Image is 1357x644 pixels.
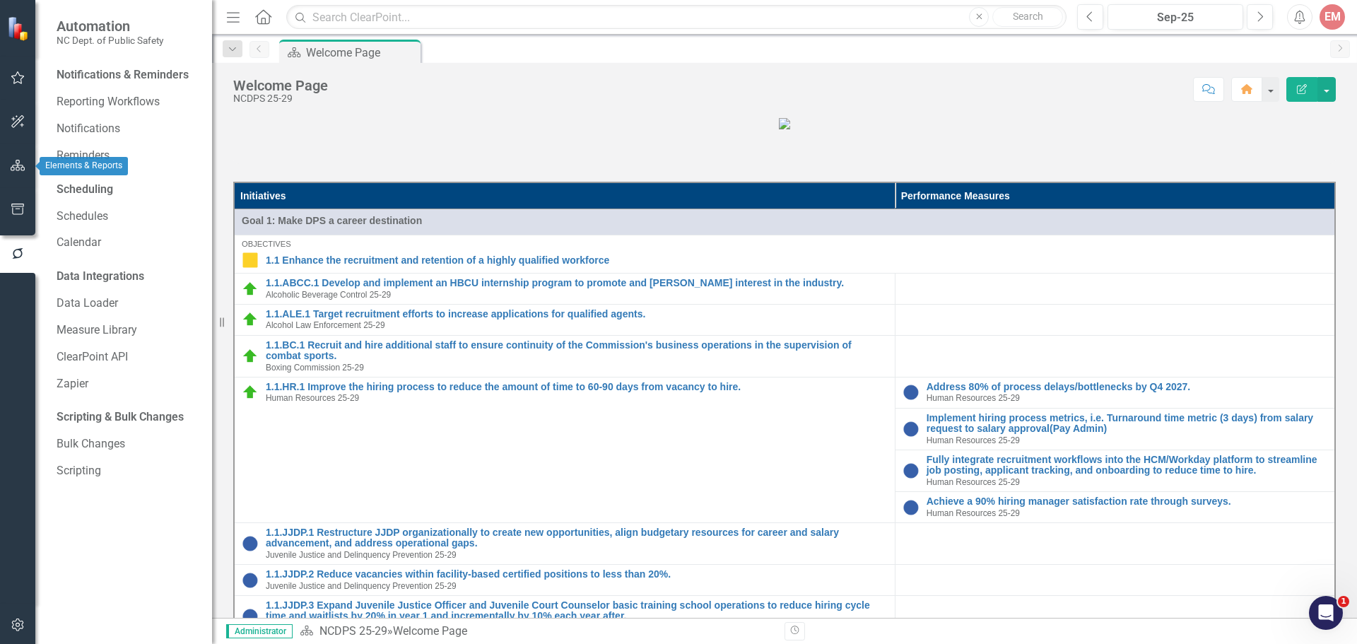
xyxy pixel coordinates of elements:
td: Double-Click to Edit Right Click for Context Menu [234,274,895,305]
button: EM [1320,4,1345,30]
img: mceclip0.png [779,118,790,129]
span: Search [1013,11,1043,22]
div: Sep-25 [1112,9,1238,26]
span: Alcohol Law Enforcement 25-29 [266,320,385,330]
td: Double-Click to Edit Right Click for Context Menu [234,565,895,596]
img: No Information [903,421,920,438]
a: 1.1.HR.1 Improve the hiring process to reduce the amount of time to 60-90 days from vacancy to hire. [266,382,888,392]
div: Elements & Reports [40,157,128,175]
span: Human Resources 25-29 [927,435,1020,445]
a: Address 80% of process delays/bottlenecks by Q4 2027. [927,382,1327,392]
img: No Information [903,462,920,479]
a: Bulk Changes [57,436,198,452]
span: Automation [57,18,163,35]
a: 1.1.ALE.1 Target recruitment efforts to increase applications for qualified agents. [266,309,888,320]
img: On Target [242,384,259,401]
img: No Information [242,572,259,589]
a: Schedules [57,209,198,225]
a: 1.1.JJDP.1 Restructure JJDP organizationally to create new opportunities, align budgetary resourc... [266,527,888,549]
a: 1.1.JJDP.2 Reduce vacancies within facility-based certified positions to less than 20%. [266,569,888,580]
span: Human Resources 25-29 [927,477,1020,487]
td: Double-Click to Edit Right Click for Context Menu [234,377,895,523]
span: Goal 1: Make DPS a career destination [242,213,1327,228]
button: Search [992,7,1063,27]
div: NCDPS 25-29 [233,93,328,104]
img: On Target [242,311,259,328]
span: Human Resources 25-29 [927,393,1020,403]
button: Sep-25 [1108,4,1243,30]
a: Calendar [57,235,198,251]
a: 1.1.JJDP.3 Expand Juvenile Justice Officer and Juvenile Court Counselor basic training school ope... [266,600,888,622]
input: Search ClearPoint... [286,5,1067,30]
img: Caution [242,252,259,269]
a: NCDPS 25-29 [319,624,387,638]
a: Implement hiring process metrics, i.e. Turnaround time metric (3 days) from salary request to sal... [927,413,1327,435]
div: Scripting & Bulk Changes [57,409,184,426]
div: Scheduling [57,182,113,198]
a: 1.1.ABCC.1 Develop and implement an HBCU internship program to promote and [PERSON_NAME] interest... [266,278,888,288]
a: Zapier [57,376,198,392]
img: On Target [242,281,259,298]
a: Scripting [57,463,198,479]
img: No Information [903,384,920,401]
span: 1 [1338,596,1349,607]
img: No Information [242,535,259,552]
a: Fully integrate recruitment workflows into the HCM/Workday platform to streamline job posting, ap... [927,455,1327,476]
span: Juvenile Justice and Delinquency Prevention 25-29 [266,581,457,591]
td: Double-Click to Edit Right Click for Context Menu [895,492,1335,523]
a: Notifications [57,121,198,137]
div: Notifications & Reminders [57,67,189,83]
span: Boxing Commission 25-29 [266,363,364,373]
a: Data Loader [57,295,198,312]
div: » [300,623,774,640]
div: Data Integrations [57,269,144,285]
td: Double-Click to Edit [234,209,1335,235]
td: Double-Click to Edit Right Click for Context Menu [234,522,895,564]
a: Reminders [57,148,198,164]
a: Reporting Workflows [57,94,198,110]
div: Welcome Page [393,624,467,638]
a: Achieve a 90% hiring manager satisfaction rate through surveys. [927,496,1327,507]
span: Alcoholic Beverage Control 25-29 [266,290,391,300]
span: Administrator [226,624,293,638]
span: Human Resources 25-29 [927,508,1020,518]
td: Double-Click to Edit Right Click for Context Menu [234,595,895,637]
a: 1.1.BC.1 Recruit and hire additional staff to ensure continuity of the Commission's business oper... [266,340,888,362]
td: Double-Click to Edit Right Click for Context Menu [895,377,1335,409]
div: Welcome Page [233,78,328,93]
span: Human Resources 25-29 [266,393,359,403]
img: ClearPoint Strategy [7,16,32,41]
td: Double-Click to Edit Right Click for Context Menu [234,305,895,336]
a: Measure Library [57,322,198,339]
img: On Target [242,348,259,365]
div: Objectives [242,240,1327,248]
td: Double-Click to Edit Right Click for Context Menu [234,235,1335,274]
td: Double-Click to Edit Right Click for Context Menu [895,408,1335,450]
iframe: Intercom live chat [1309,596,1343,630]
a: 1.1 Enhance the recruitment and retention of a highly qualified workforce [266,255,1327,266]
div: Welcome Page [306,44,417,62]
td: Double-Click to Edit Right Click for Context Menu [234,335,895,377]
a: ClearPoint API [57,349,198,365]
small: NC Dept. of Public Safety [57,35,163,46]
td: Double-Click to Edit Right Click for Context Menu [895,450,1335,492]
img: No Information [242,608,259,625]
img: No Information [903,499,920,516]
span: Juvenile Justice and Delinquency Prevention 25-29 [266,550,457,560]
